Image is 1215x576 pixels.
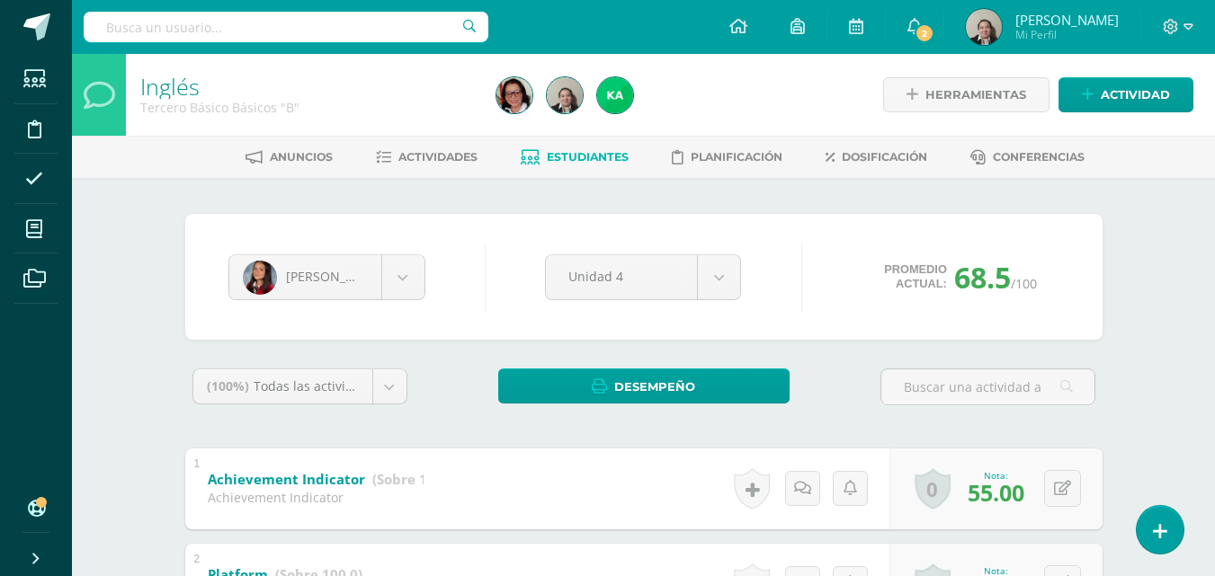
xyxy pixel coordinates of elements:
img: 073ab9fb05eb5e4f9239493c9ec9f7a2.png [496,77,532,113]
span: Desempeño [614,370,695,403]
span: Todas las actividades de esta unidad [254,377,477,394]
span: (100%) [207,377,249,394]
a: Unidad 4 [546,255,740,299]
span: Actividad [1101,78,1170,111]
img: 3a1c31bc8a5fd0b192303c1d61adce5c.png [243,261,277,295]
a: Planificación [672,143,782,172]
span: Actividades [398,150,478,164]
span: Dosificación [842,150,927,164]
a: Inglés [140,71,200,102]
span: Estudiantes [547,150,629,164]
a: Actividad [1059,77,1193,112]
a: Anuncios [246,143,333,172]
b: Achievement Indicator [208,470,365,488]
input: Buscar una actividad aquí... [881,369,1094,404]
img: 4244ecfc47b4b620a2f8602b2e1965e1.png [966,9,1002,45]
span: [PERSON_NAME] [1015,11,1119,29]
img: 8023b044e5fe8d4619e40790d31912b4.png [597,77,633,113]
a: Desempeño [498,368,790,403]
a: Conferencias [970,143,1085,172]
div: Nota: [968,469,1024,482]
span: /100 [1011,275,1037,292]
span: 68.5 [954,258,1011,297]
span: Promedio actual: [884,262,947,291]
strong: (Sobre 100.0) [372,470,460,488]
a: (100%)Todas las actividades de esta unidad [193,369,406,403]
div: Achievement Indicator [208,489,424,506]
div: Tercero Básico Básicos 'B' [140,99,475,116]
span: Herramientas [925,78,1026,111]
a: Estudiantes [521,143,629,172]
span: Planificación [691,150,782,164]
h1: Inglés [140,74,475,99]
span: Unidad 4 [568,255,675,297]
img: 4244ecfc47b4b620a2f8602b2e1965e1.png [547,77,583,113]
span: [PERSON_NAME] [286,268,387,285]
span: Anuncios [270,150,333,164]
span: Conferencias [993,150,1085,164]
input: Busca un usuario... [84,12,488,42]
a: [PERSON_NAME] [229,255,424,299]
a: Achievement Indicator (Sobre 100.0) [208,465,460,494]
a: Herramientas [883,77,1050,112]
a: Actividades [376,143,478,172]
a: 0 [915,468,951,510]
span: Mi Perfil [1015,27,1119,42]
a: Dosificación [826,143,927,172]
span: 2 [915,23,934,43]
span: 55.00 [968,477,1024,508]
